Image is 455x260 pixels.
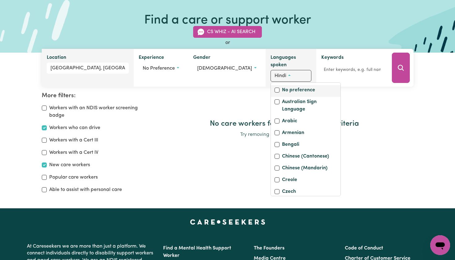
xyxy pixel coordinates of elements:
span: [DEMOGRAPHIC_DATA] [197,66,252,71]
a: Find a Mental Health Support Worker [163,246,231,258]
label: No preference [282,86,315,95]
label: New care workers [49,161,90,169]
h2: No care workers found using search criteria [155,119,414,128]
label: Arabic [282,117,297,126]
h2: More filters: [42,92,148,99]
label: Armenian [282,129,304,138]
label: Czech [282,188,296,197]
iframe: Button to launch messaging window [430,235,450,255]
h1: Find a care or support worker [144,13,311,28]
label: Workers with a Cert III [49,136,98,144]
a: The Founders [254,246,284,251]
label: Location [47,54,66,63]
button: Worker gender preference [193,63,260,74]
div: Worker language preferences [271,82,341,196]
label: Languages spoken [271,54,312,70]
label: Australian Sign Language [282,98,337,114]
label: Popular care workers [49,174,98,181]
div: or [42,39,414,46]
span: Hindi [275,73,286,78]
input: Enter a suburb [47,63,129,74]
label: Chinese (Mandarin) [282,164,327,173]
button: Worker experience options [139,63,183,74]
label: Chinese (Cantonese) [282,153,329,161]
p: Try removing some filters and try again [155,131,414,138]
button: Search [392,53,410,83]
span: No preference [143,66,175,71]
a: Careseekers home page [190,219,265,224]
label: Creole [282,176,297,185]
button: Worker language preferences [271,70,312,82]
label: Experience [139,54,164,63]
label: Able to assist with personal care [49,186,122,193]
label: Workers who can drive [49,124,100,132]
button: CS Whiz - AI Search [193,26,262,38]
label: Workers with a Cert IV [49,149,98,156]
a: Code of Conduct [345,246,383,251]
label: Gender [193,54,210,63]
label: Bengali [282,141,299,149]
input: Enter keywords, e.g. full name, interests [321,65,383,75]
label: Keywords [321,54,344,63]
label: Workers with an NDIS worker screening badge [49,104,148,119]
